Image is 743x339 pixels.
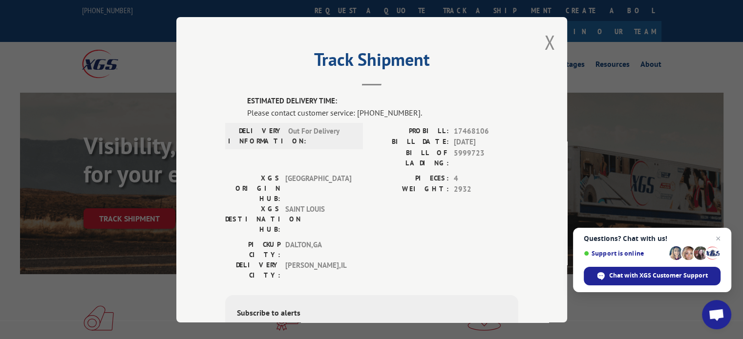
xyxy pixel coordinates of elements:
[237,306,507,320] div: Subscribe to alerts
[584,235,721,242] span: Questions? Chat with us!
[288,125,354,146] span: Out For Delivery
[712,233,724,244] span: Close chat
[285,203,351,234] span: SAINT LOUIS
[225,53,518,71] h2: Track Shipment
[225,239,280,259] label: PICKUP CITY:
[372,184,449,195] label: WEIGHT:
[225,203,280,234] label: XGS DESTINATION HUB:
[454,173,518,184] span: 4
[228,125,283,146] label: DELIVERY INFORMATION:
[247,106,518,118] div: Please contact customer service: [PHONE_NUMBER].
[372,147,449,168] label: BILL OF LADING:
[225,259,280,280] label: DELIVERY CITY:
[584,250,666,257] span: Support is online
[454,147,518,168] span: 5999723
[584,267,721,285] div: Chat with XGS Customer Support
[609,271,708,280] span: Chat with XGS Customer Support
[454,184,518,195] span: 2932
[454,137,518,148] span: [DATE]
[372,137,449,148] label: BILL DATE:
[544,29,555,55] button: Close modal
[285,239,351,259] span: DALTON , GA
[702,300,731,329] div: Open chat
[285,173,351,203] span: [GEOGRAPHIC_DATA]
[372,125,449,137] label: PROBILL:
[372,173,449,184] label: PIECES:
[247,96,518,107] label: ESTIMATED DELIVERY TIME:
[225,173,280,203] label: XGS ORIGIN HUB:
[454,125,518,137] span: 17468106
[285,259,351,280] span: [PERSON_NAME] , IL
